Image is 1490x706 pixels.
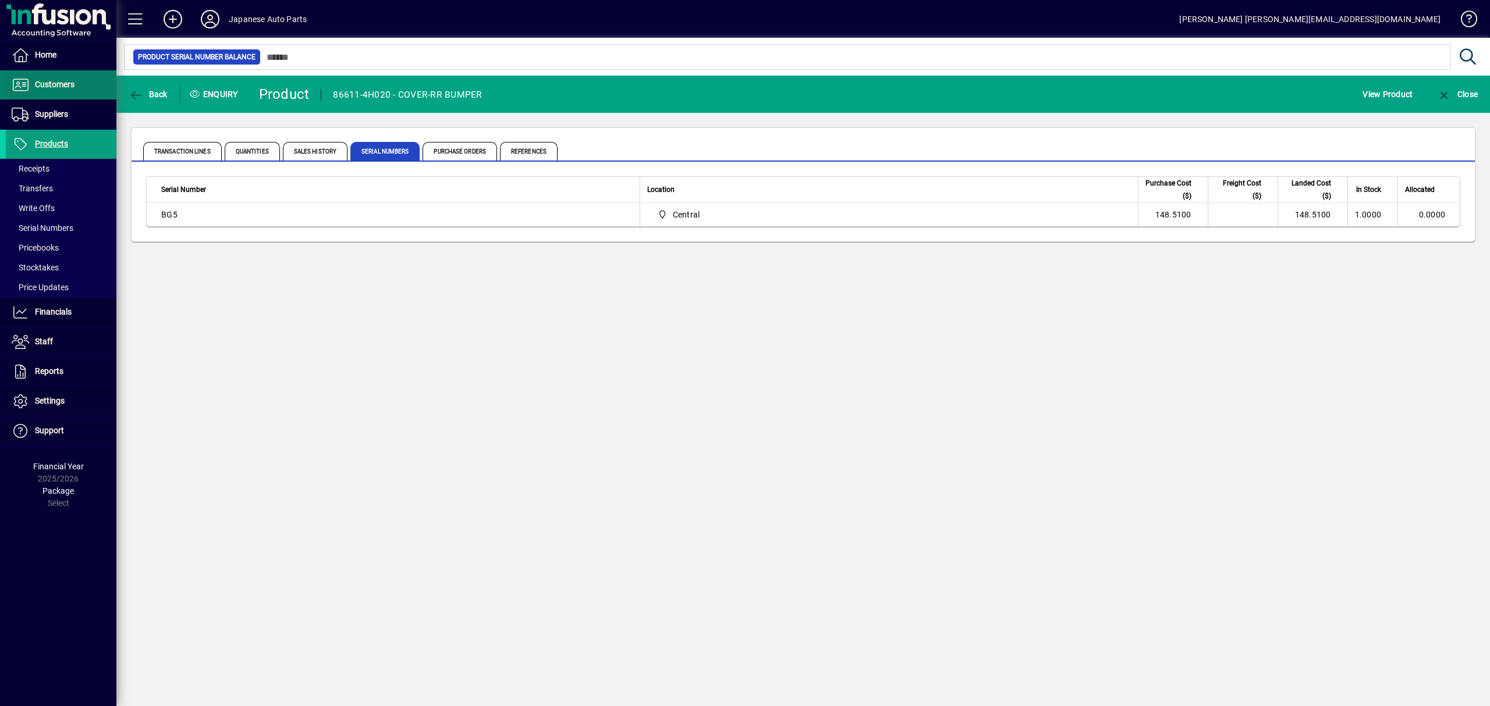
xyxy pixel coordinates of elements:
span: Transaction Lines [143,142,222,161]
a: Pricebooks [6,238,116,258]
app-page-header-button: Back [116,84,180,105]
a: Home [6,41,116,70]
span: Location [647,183,675,196]
span: Product Serial Number Balance [138,51,256,63]
span: View Product [1363,85,1413,104]
div: Product [259,85,310,104]
td: 1.0000 [1347,203,1398,226]
td: 148.5100 [1138,203,1208,226]
span: In Stock [1356,183,1381,196]
span: Central [673,209,700,220]
span: Settings [35,396,65,405]
div: Allocated [1405,183,1445,196]
span: References [500,142,558,161]
button: Profile [191,9,229,30]
button: Back [126,84,171,105]
a: Price Updates [6,277,116,297]
span: Purchase Orders [423,142,497,161]
span: Landed Cost ($) [1285,177,1331,202]
div: Enquiry [180,85,250,104]
div: In Stock [1355,183,1392,196]
button: View Product [1360,84,1415,105]
a: Suppliers [6,100,116,129]
a: Settings [6,387,116,416]
a: Reports [6,357,116,386]
span: Stocktakes [12,263,59,272]
a: Serial Numbers [6,218,116,238]
a: Support [6,416,116,445]
div: Freight Cost ($) [1215,177,1272,202]
a: Stocktakes [6,258,116,277]
div: Japanese Auto Parts [229,10,307,28]
div: 86611-4H020 - COVER-RR BUMPER [333,85,482,104]
a: Staff [6,327,116,356]
span: Allocated [1405,183,1435,196]
span: Purchase Cost ($) [1145,177,1191,202]
span: Support [35,426,64,435]
span: Financial Year [33,462,84,471]
span: Transfers [12,184,53,193]
span: Serial Number [161,183,206,196]
div: Purchase Cost ($) [1145,177,1202,202]
span: Customers [35,80,74,89]
td: 148.5100 [1278,203,1347,226]
span: Serial Numbers [350,142,420,161]
span: Serial Numbers [12,223,73,233]
span: Price Updates [12,283,69,292]
div: Serial Number [161,183,633,196]
td: BG5 [147,203,640,226]
span: Close [1437,90,1478,99]
span: Sales History [283,142,347,161]
a: Customers [6,70,116,99]
span: Products [35,139,68,148]
div: [PERSON_NAME] [PERSON_NAME][EMAIL_ADDRESS][DOMAIN_NAME] [1179,10,1441,28]
span: Freight Cost ($) [1215,177,1261,202]
button: Add [154,9,191,30]
span: Home [35,50,56,59]
span: Central [653,208,1124,222]
td: 0.0000 [1397,203,1460,226]
div: Landed Cost ($) [1285,177,1342,202]
div: Location [647,183,1130,196]
a: Financials [6,298,116,327]
a: Receipts [6,159,116,179]
span: Staff [35,337,53,346]
span: Receipts [12,164,49,173]
app-page-header-button: Close enquiry [1425,84,1490,105]
span: Pricebooks [12,243,59,252]
span: Write Offs [12,204,55,213]
span: Financials [35,307,72,316]
span: Back [129,90,168,99]
a: Knowledge Base [1452,2,1475,40]
a: Transfers [6,179,116,198]
a: Write Offs [6,198,116,218]
span: Quantities [225,142,280,161]
span: Suppliers [35,109,68,119]
span: Reports [35,366,63,376]
button: Close [1434,84,1481,105]
span: Package [42,486,74,495]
